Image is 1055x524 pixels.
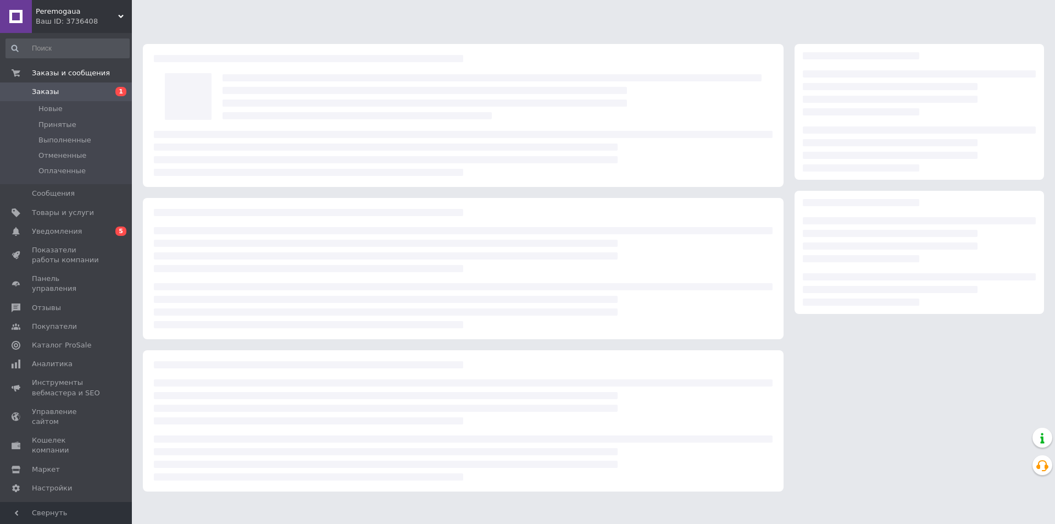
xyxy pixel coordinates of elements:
[32,483,72,493] span: Настройки
[38,166,86,176] span: Оплаченные
[32,359,73,369] span: Аналитика
[38,151,86,161] span: Отмененные
[32,189,75,198] span: Сообщения
[32,208,94,218] span: Товары и услуги
[32,227,82,236] span: Уведомления
[115,87,126,96] span: 1
[115,227,126,236] span: 5
[32,322,77,332] span: Покупатели
[32,245,102,265] span: Показатели работы компании
[38,135,91,145] span: Выполненные
[32,435,102,455] span: Кошелек компании
[32,465,60,475] span: Маркет
[36,16,132,26] div: Ваш ID: 3736408
[32,274,102,294] span: Панель управления
[32,378,102,398] span: Инструменты вебмастера и SEO
[5,38,130,58] input: Поиск
[32,87,59,97] span: Заказы
[38,120,76,130] span: Принятые
[36,7,118,16] span: Peremogaua
[32,303,61,313] span: Отзывы
[32,407,102,427] span: Управление сайтом
[32,68,110,78] span: Заказы и сообщения
[38,104,63,114] span: Новые
[32,340,91,350] span: Каталог ProSale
